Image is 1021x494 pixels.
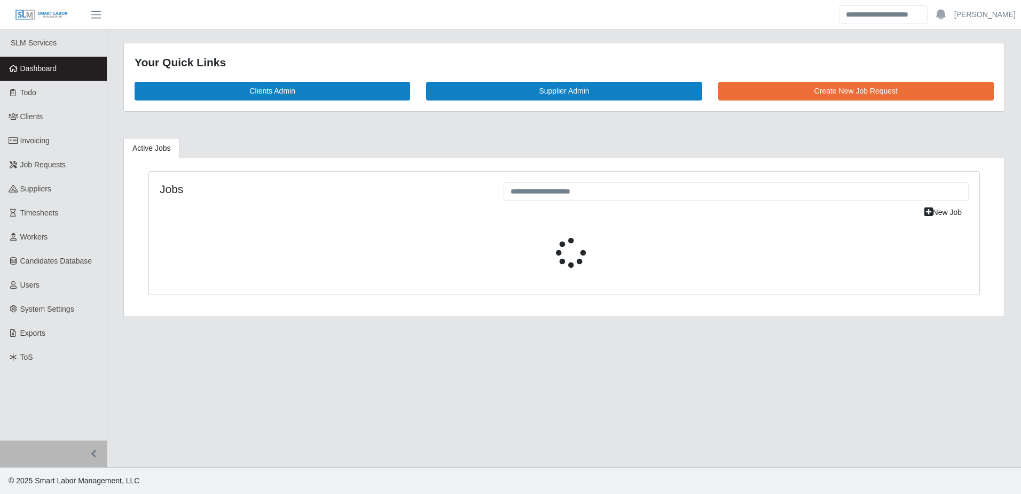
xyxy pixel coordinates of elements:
span: Suppliers [20,184,51,193]
span: SLM Services [11,38,57,47]
h4: Jobs [160,182,488,196]
input: Search [839,5,928,24]
span: Job Requests [20,160,66,169]
a: Supplier Admin [426,82,702,101]
span: Exports [20,329,45,337]
span: Clients [20,112,43,121]
div: Your Quick Links [135,54,994,71]
span: System Settings [20,305,74,313]
span: © 2025 Smart Labor Management, LLC [9,476,139,485]
a: [PERSON_NAME] [954,9,1016,20]
span: Invoicing [20,136,50,145]
span: Todo [20,88,36,97]
span: Workers [20,233,48,241]
span: ToS [20,353,33,361]
span: Users [20,281,40,289]
a: Create New Job Request [718,82,994,101]
a: Active Jobs [123,138,180,159]
a: Clients Admin [135,82,410,101]
a: New Job [917,203,969,222]
img: SLM Logo [15,9,68,21]
span: Dashboard [20,64,57,73]
span: Timesheets [20,209,59,217]
span: Candidates Database [20,257,92,265]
